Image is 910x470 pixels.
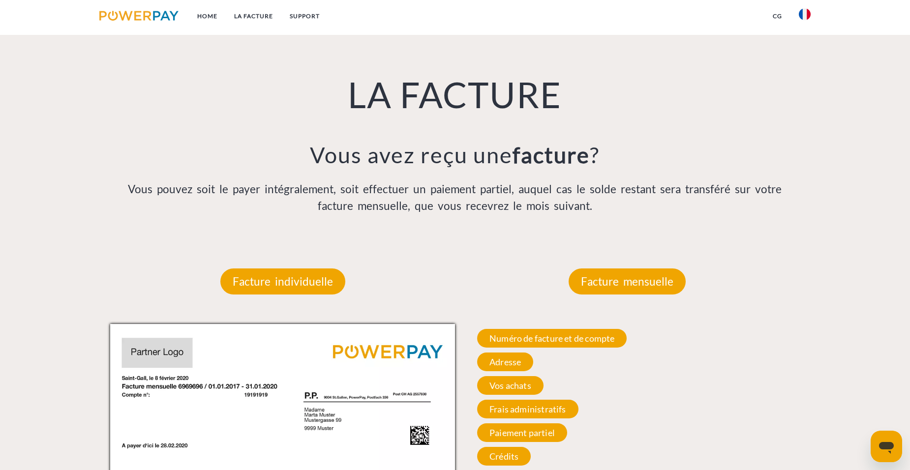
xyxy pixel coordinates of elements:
a: LA FACTURE [226,7,281,25]
span: Adresse [477,352,533,371]
iframe: Bouton de lancement de la fenêtre de messagerie [871,431,902,462]
span: Numéro de facture et de compte [477,329,627,348]
span: Vos achats [477,376,544,395]
b: facture [513,142,590,168]
p: Vous pouvez soit le payer intégralement, soit effectuer un paiement partiel, auquel cas le solde ... [110,181,800,214]
a: CG [764,7,790,25]
span: Frais administratifs [477,400,578,418]
span: Crédits [477,447,531,466]
p: Facture mensuelle [569,268,686,295]
h3: Vous avez reçu une ? [110,141,800,169]
h1: LA FACTURE [110,72,800,117]
img: fr [799,8,811,20]
a: Support [281,7,328,25]
p: Facture individuelle [220,268,345,295]
a: Home [189,7,226,25]
span: Paiement partiel [477,423,567,442]
img: logo-powerpay.svg [99,11,179,21]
